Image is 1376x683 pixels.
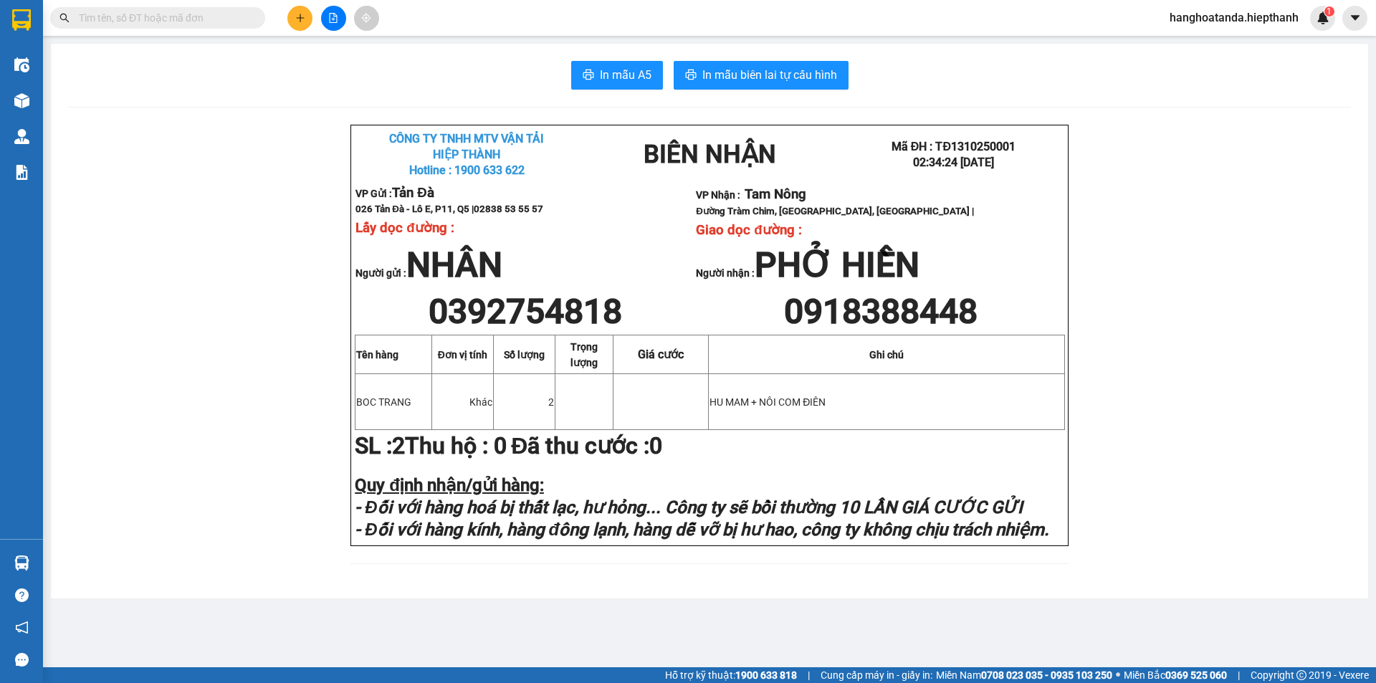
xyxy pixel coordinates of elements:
span: message [15,653,29,667]
span: PHỞ HIỀN [755,244,919,285]
img: warehouse-icon [14,57,29,72]
span: | [1238,667,1240,683]
span: 026 Tản Đà - Lô E, P11, Q5 | [355,204,543,214]
strong: Thu hộ : [405,432,488,459]
span: Cung cấp máy in - giấy in: [821,667,932,683]
span: Giá cước [638,348,684,361]
strong: - Đối với hàng kính, hàng đông lạnh, hàng dễ vỡ bị hư hao, công ty không chịu trách nhiệm. [355,520,1049,540]
span: Hotline : 1900 633 622 [409,163,525,177]
span: Miền Nam [936,667,1112,683]
img: warehouse-icon [14,129,29,144]
span: ⚪️ [1116,672,1120,678]
span: 02838 53 55 57 [474,204,543,214]
span: printer [583,69,594,82]
strong: Đơn vị tính [438,349,487,360]
strong: Người gửi : [355,267,502,279]
span: plus [295,13,305,23]
button: printerIn mẫu biên lai tự cấu hình [674,61,849,90]
span: Đã thu cước : [494,432,668,459]
span: 02:34:24 [DATE] [913,156,994,169]
span: notification [15,621,29,634]
strong: SL : [355,432,405,459]
span: 0918388448 [784,291,978,332]
strong: HIỆP THÀNH [433,148,500,161]
span: 2 [392,432,405,459]
strong: CÔNG TY TNHH MTV VẬN TẢI [389,132,544,145]
button: file-add [321,6,346,31]
span: 0 [494,432,507,459]
strong: 0708 023 035 - 0935 103 250 [981,669,1112,681]
span: aim [361,13,371,23]
span: question-circle [15,588,29,602]
span: Tản Đà [392,185,434,201]
strong: Tên hàng [356,349,398,360]
span: copyright [1296,670,1306,680]
span: BOC TRANG [356,396,411,408]
button: plus [287,6,312,31]
strong: - Đối với hàng hoá bị thất lạc, hư hỏng... Công ty sẽ bồi thường 10 LẦN GIÁ CƯỚC GỬI [355,497,1022,517]
span: In mẫu biên lai tự cấu hình [702,66,837,84]
strong: Quy định nhận/gửi hàng: [355,475,544,495]
img: icon-new-feature [1317,11,1329,24]
strong: BIÊN NHẬN [644,140,776,168]
input: Tìm tên, số ĐT hoặc mã đơn [79,10,248,26]
span: 1 [1327,6,1332,16]
span: file-add [328,13,338,23]
sup: 1 [1324,6,1334,16]
button: caret-down [1342,6,1367,31]
span: hanghoatanda.hiepthanh [1158,9,1310,27]
strong: 1900 633 818 [735,669,797,681]
strong: VP Gửi : [355,188,434,199]
strong: Người nhận : [696,267,919,279]
span: HU MAM + NÔI COM ĐIÊN [709,396,826,408]
span: | [808,667,810,683]
span: 0 [649,432,662,459]
span: Lấy dọc đường : [355,220,454,236]
span: Miền Bắc [1124,667,1227,683]
span: In mẫu A5 [600,66,651,84]
span: Mã ĐH : TĐ1310250001 [892,140,1016,153]
span: printer [685,69,697,82]
img: logo-vxr [12,9,31,31]
span: caret-down [1349,11,1362,24]
img: warehouse-icon [14,555,29,570]
span: search [59,13,70,23]
span: 2 [548,396,554,408]
span: Hỗ trợ kỹ thuật: [665,667,797,683]
span: Số lượng [504,349,545,360]
strong: Ghi chú [869,349,904,360]
img: warehouse-icon [14,93,29,108]
strong: 0369 525 060 [1165,669,1227,681]
span: Đường Tràm Chim, [GEOGRAPHIC_DATA], [GEOGRAPHIC_DATA] | [696,206,974,216]
span: Trọng lượng [570,341,598,368]
span: NHÂN [406,244,502,285]
span: Giao dọc đường : [696,222,801,238]
span: Khác [469,396,492,408]
span: Tam Nông [745,186,806,202]
span: 0392754818 [429,291,622,332]
button: aim [354,6,379,31]
button: printerIn mẫu A5 [571,61,663,90]
strong: VP Nhận : [696,189,806,201]
img: solution-icon [14,165,29,180]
